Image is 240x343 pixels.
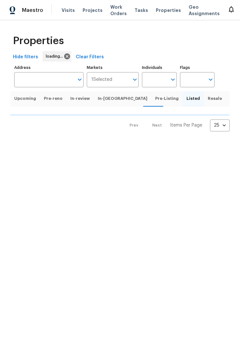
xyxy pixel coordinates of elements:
[13,53,38,61] span: Hide filters
[46,53,65,60] span: loading...
[206,75,215,84] button: Open
[73,51,106,63] button: Clear Filters
[208,95,222,102] span: Resale
[87,66,139,70] label: Markets
[180,66,215,70] label: Flags
[22,7,43,14] span: Maestro
[170,122,202,129] p: Items Per Page
[44,95,63,102] span: Pre-reno
[186,95,200,102] span: Listed
[14,66,84,70] label: Address
[91,77,112,82] span: 1 Selected
[135,8,148,13] span: Tasks
[10,51,41,63] button: Hide filters
[189,4,220,17] span: Geo Assignments
[130,75,139,84] button: Open
[98,95,147,102] span: In-[GEOGRAPHIC_DATA]
[124,119,230,131] nav: Pagination Navigation
[156,7,181,14] span: Properties
[83,7,103,14] span: Projects
[70,95,90,102] span: In-review
[43,51,71,62] div: loading...
[13,38,64,44] span: Properties
[62,7,75,14] span: Visits
[168,75,177,84] button: Open
[210,117,230,134] div: 25
[76,53,104,61] span: Clear Filters
[110,4,127,17] span: Work Orders
[75,75,84,84] button: Open
[14,95,36,102] span: Upcoming
[155,95,179,102] span: Pre-Listing
[142,66,176,70] label: Individuals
